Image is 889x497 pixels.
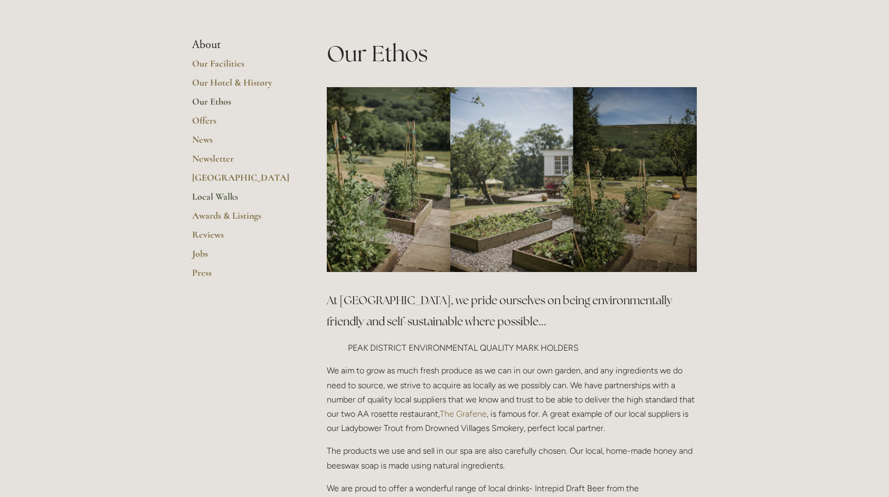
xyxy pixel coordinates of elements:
[348,341,697,355] p: PEAK DISTRICT ENVIRONMENTAL QUALITY MARK HOLDERS
[327,290,697,332] h3: At [GEOGRAPHIC_DATA], we pride ourselves on being environmentally friendly and self-sustainable w...
[192,229,293,248] a: Reviews
[192,267,293,286] a: Press
[327,38,697,69] h1: Our Ethos
[192,172,293,191] a: [GEOGRAPHIC_DATA]
[327,363,697,435] p: We aim to grow as much fresh produce as we can in our own garden, and any ingredients we do need ...
[440,409,487,419] a: The Grafene
[192,210,293,229] a: Awards & Listings
[450,87,574,273] img: vegetable garden bed, Losehill Hotel
[192,58,293,77] a: Our Facilities
[192,96,293,115] a: Our Ethos
[327,87,450,273] img: photos of the garden beds, Losehill Hotel
[192,38,293,52] li: About
[192,77,293,96] a: Our Hotel & History
[192,115,293,134] a: Offers
[192,248,293,267] a: Jobs
[192,153,293,172] a: Newsletter
[192,191,293,210] a: Local Walks
[573,87,697,273] img: Photo of vegetable garden bed, Losehill Hotel
[327,444,697,472] p: The products we use and sell in our spa are also carefully chosen. Our local, home-made honey and...
[192,134,293,153] a: News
